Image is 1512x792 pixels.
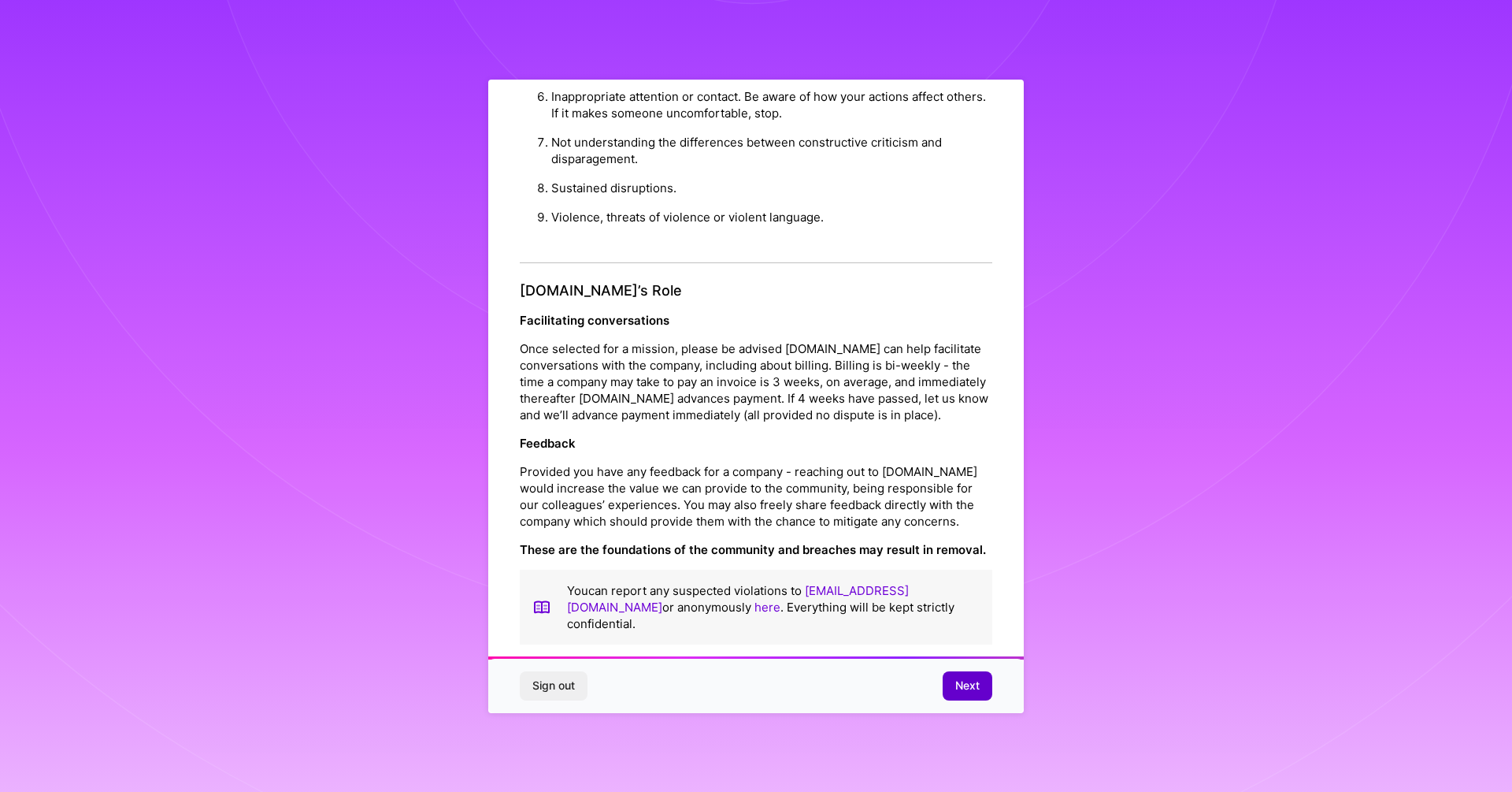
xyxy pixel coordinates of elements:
li: Not understanding the differences between constructive criticism and disparagement. [551,128,992,173]
p: You can report any suspected violations to or anonymously . Everything will be kept strictly conf... [567,582,980,632]
span: Next [955,678,980,693]
li: Violence, threats of violence or violent language. [551,203,992,232]
h4: [DOMAIN_NAME]’s Role [520,282,992,299]
p: Once selected for a mission, please be advised [DOMAIN_NAME] can help facilitate conversations wi... [520,340,992,423]
a: here [754,600,780,615]
strong: Feedback [520,436,576,451]
button: Next [943,671,992,700]
li: Inappropriate attention or contact. Be aware of how your actions affect others. If it makes someo... [551,82,992,128]
button: Sign out [520,671,587,700]
li: Sustained disruptions. [551,173,992,203]
strong: Facilitating conversations [520,313,669,328]
img: book icon [532,582,551,632]
strong: These are the foundations of the community and breaches may result in removal. [520,542,986,557]
a: [EMAIL_ADDRESS][DOMAIN_NAME] [567,583,909,615]
span: Sign out [532,678,575,693]
p: Provided you have any feedback for a company - reaching out to [DOMAIN_NAME] would increase the v... [520,463,992,530]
